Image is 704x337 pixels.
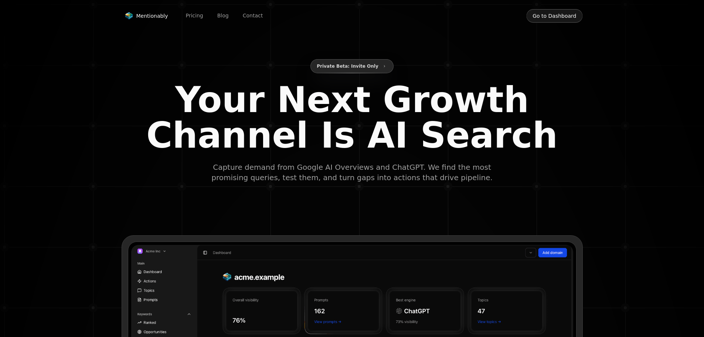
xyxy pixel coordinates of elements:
[122,11,171,21] a: Mentionably
[310,59,394,73] button: Private Beta: Invite Only
[136,12,168,20] span: Mentionably
[526,9,582,23] button: Go to Dashboard
[180,10,209,21] a: Pricing
[125,12,133,20] img: Mentionably logo
[211,10,235,21] a: Blog
[139,82,565,153] span: Your Next Growth Channel Is AI Search
[237,10,269,21] a: Contact
[317,62,378,71] span: Private Beta: Invite Only
[210,162,494,183] span: Capture demand from Google AI Overviews and ChatGPT. We find the most promising queries, test the...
